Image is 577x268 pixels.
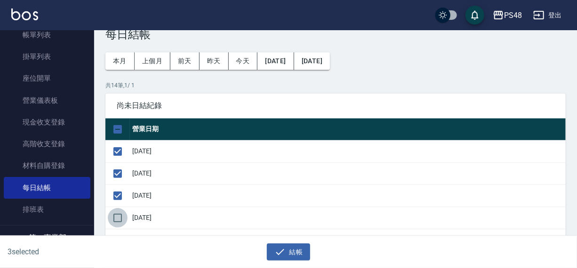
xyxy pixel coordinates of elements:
[4,133,90,155] a: 高階收支登錄
[504,9,522,21] div: PS48
[4,177,90,199] a: 每日結帳
[229,52,258,70] button: 今天
[267,243,311,261] button: 結帳
[105,81,566,90] p: 共 14 筆, 1 / 1
[130,229,566,251] td: [DATE]
[105,28,566,41] h3: 每日結帳
[4,46,90,67] a: 掛單列表
[105,52,135,70] button: 本月
[4,67,90,89] a: 座位開單
[4,220,90,242] a: 現場電腦打卡
[4,24,90,46] a: 帳單列表
[130,140,566,162] td: [DATE]
[29,233,77,252] h5: 第一事業部 (勿刪)
[4,155,90,176] a: 材料自購登錄
[130,118,566,141] th: 營業日期
[135,52,170,70] button: 上個月
[117,101,554,110] span: 尚未日結紀錄
[4,199,90,220] a: 排班表
[130,184,566,207] td: [DATE]
[8,246,143,258] h6: 3 selected
[170,52,200,70] button: 前天
[11,8,38,20] img: Logo
[4,111,90,133] a: 現金收支登錄
[465,6,484,25] button: save
[4,90,90,111] a: 營業儀表板
[130,162,566,184] td: [DATE]
[130,207,566,229] td: [DATE]
[200,52,229,70] button: 昨天
[294,52,330,70] button: [DATE]
[529,7,566,24] button: 登出
[257,52,294,70] button: [DATE]
[489,6,526,25] button: PS48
